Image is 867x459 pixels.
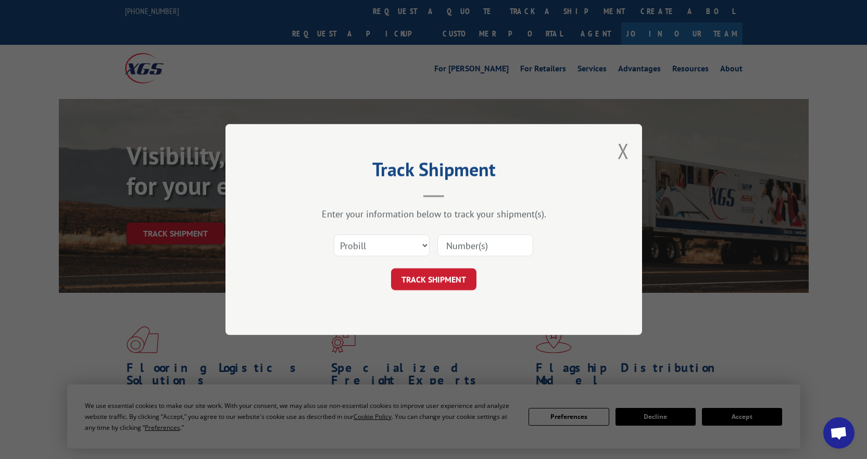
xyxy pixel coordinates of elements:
[278,208,590,220] div: Enter your information below to track your shipment(s).
[618,137,629,165] button: Close modal
[823,417,855,449] div: Open chat
[278,162,590,182] h2: Track Shipment
[391,268,476,290] button: TRACK SHIPMENT
[437,234,533,256] input: Number(s)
